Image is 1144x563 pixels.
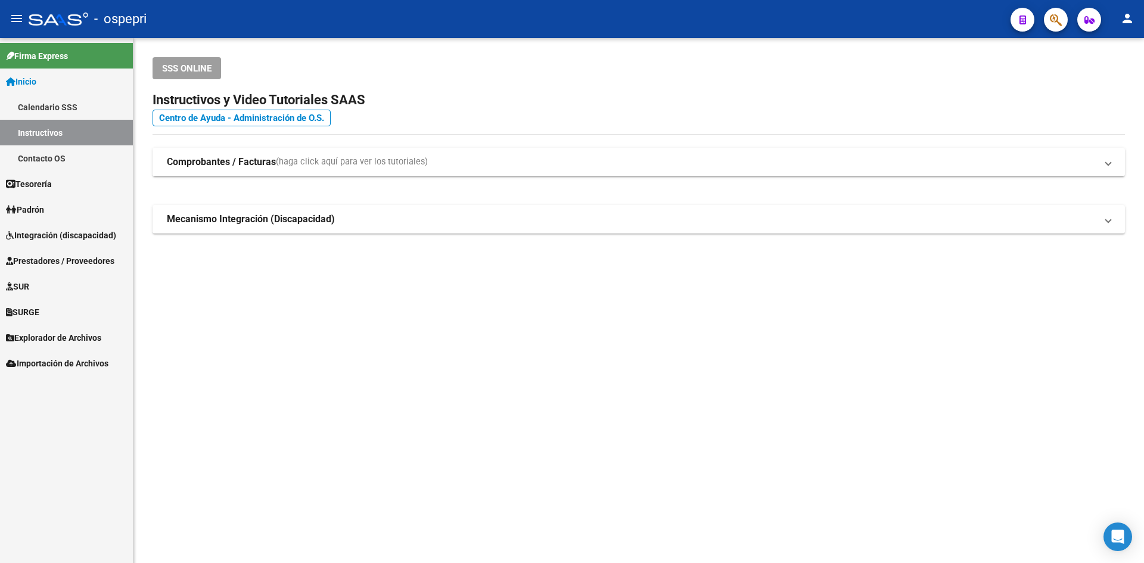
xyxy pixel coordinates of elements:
span: SSS ONLINE [162,63,212,74]
span: SURGE [6,306,39,319]
span: SUR [6,280,29,293]
a: Centro de Ayuda - Administración de O.S. [153,110,331,126]
span: Inicio [6,75,36,88]
span: - ospepri [94,6,147,32]
span: Prestadores / Proveedores [6,254,114,267]
h2: Instructivos y Video Tutoriales SAAS [153,89,1125,111]
mat-expansion-panel-header: Comprobantes / Facturas(haga click aquí para ver los tutoriales) [153,148,1125,176]
button: SSS ONLINE [153,57,221,79]
span: Explorador de Archivos [6,331,101,344]
span: Tesorería [6,178,52,191]
span: Integración (discapacidad) [6,229,116,242]
mat-icon: menu [10,11,24,26]
span: Importación de Archivos [6,357,108,370]
mat-expansion-panel-header: Mecanismo Integración (Discapacidad) [153,205,1125,234]
span: Firma Express [6,49,68,63]
div: Open Intercom Messenger [1103,522,1132,551]
strong: Mecanismo Integración (Discapacidad) [167,213,335,226]
mat-icon: person [1120,11,1134,26]
strong: Comprobantes / Facturas [167,155,276,169]
span: (haga click aquí para ver los tutoriales) [276,155,428,169]
span: Padrón [6,203,44,216]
